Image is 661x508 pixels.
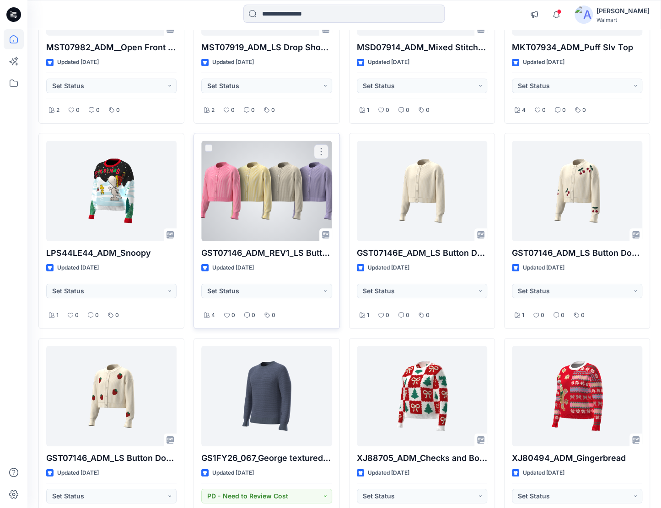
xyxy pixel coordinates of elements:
[597,5,650,16] div: [PERSON_NAME]
[57,468,99,478] p: Updated [DATE]
[561,311,564,320] p: 0
[406,311,409,320] p: 0
[512,41,642,54] p: MKT07934_ADM_Puff Slv Top
[386,311,389,320] p: 0
[406,106,409,115] p: 0
[357,452,487,465] p: XJ88705_ADM_Checks and Bows2
[201,141,332,241] a: GST07146_ADM_REV1_LS Button Down Cardie1
[357,41,487,54] p: MSD07914_ADM_Mixed Stitch Pointelle Midi Tank Dress(K7)
[115,311,119,320] p: 0
[96,106,100,115] p: 0
[597,16,650,23] div: Walmart
[116,106,120,115] p: 0
[212,263,254,273] p: Updated [DATE]
[523,58,564,67] p: Updated [DATE]
[523,468,564,478] p: Updated [DATE]
[252,311,255,320] p: 0
[512,141,642,241] a: GST07146_ADM_LS Button Down Cardie Cherry1
[357,346,487,446] a: XJ88705_ADM_Checks and Bows2
[56,106,59,115] p: 2
[251,106,255,115] p: 0
[368,468,409,478] p: Updated [DATE]
[231,106,235,115] p: 0
[75,311,79,320] p: 0
[368,263,409,273] p: Updated [DATE]
[426,106,430,115] p: 0
[201,41,332,54] p: MST07919_ADM_LS Drop Shoulder Mock Neck Sweater
[271,106,275,115] p: 0
[542,106,546,115] p: 0
[582,106,586,115] p: 0
[575,5,593,24] img: avatar
[201,346,332,446] a: GS1FY26_067_George textured crew neck
[211,311,215,320] p: 4
[512,247,642,259] p: GST07146_ADM_LS Button Down Cardie Cherry1
[201,247,332,259] p: GST07146_ADM_REV1_LS Button Down Cardie1
[46,452,177,465] p: GST07146_ADM_LS Button Down [PERSON_NAME]
[57,58,99,67] p: Updated [DATE]
[368,58,409,67] p: Updated [DATE]
[562,106,566,115] p: 0
[231,311,235,320] p: 0
[212,58,254,67] p: Updated [DATE]
[512,346,642,446] a: XJ80494_ADM_Gingerbread
[46,41,177,54] p: MST07982_ADM__Open Front Shrug
[523,263,564,273] p: Updated [DATE]
[581,311,585,320] p: 0
[76,106,80,115] p: 0
[357,247,487,259] p: GST07146E_ADM_LS Button Down Solid1
[386,106,389,115] p: 0
[272,311,275,320] p: 0
[367,311,369,320] p: 1
[357,141,487,241] a: GST07146E_ADM_LS Button Down Solid1
[46,346,177,446] a: GST07146_ADM_LS Button Down Cardie Cherry
[57,263,99,273] p: Updated [DATE]
[56,311,59,320] p: 1
[46,141,177,241] a: LPS44LE44_ADM_Snoopy
[512,452,642,465] p: XJ80494_ADM_Gingerbread
[522,311,524,320] p: 1
[95,311,99,320] p: 0
[522,106,526,115] p: 4
[201,452,332,465] p: GS1FY26_067_George textured crew neck
[541,311,544,320] p: 0
[212,468,254,478] p: Updated [DATE]
[426,311,430,320] p: 0
[46,247,177,259] p: LPS44LE44_ADM_Snoopy
[367,106,369,115] p: 1
[211,106,215,115] p: 2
